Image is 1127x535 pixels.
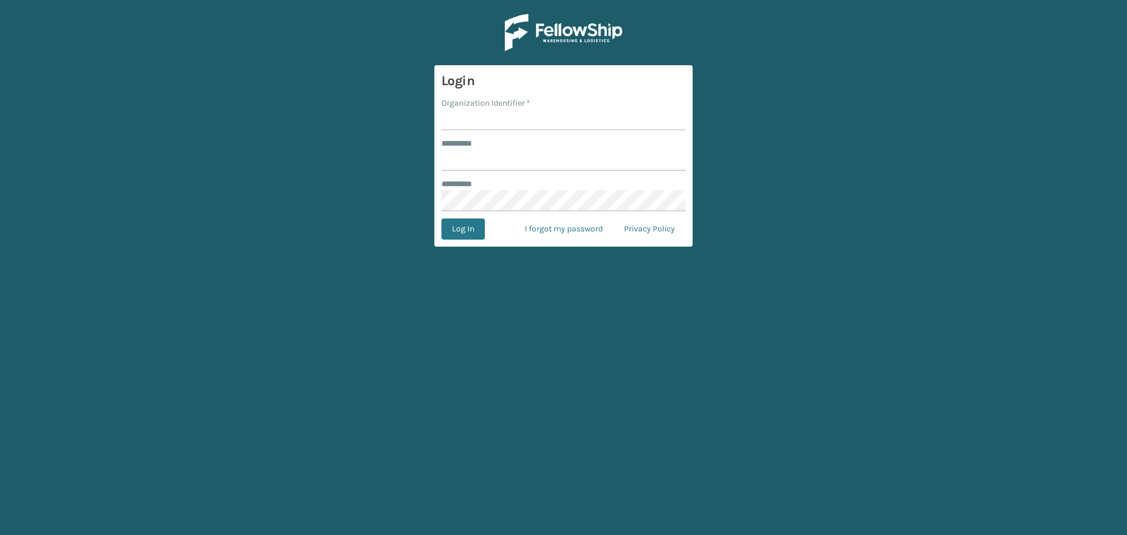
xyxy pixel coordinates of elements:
[505,14,622,51] img: Logo
[514,218,613,240] a: I forgot my password
[441,218,485,240] button: Log In
[441,97,530,109] label: Organization Identifier
[441,72,686,90] h3: Login
[613,218,686,240] a: Privacy Policy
